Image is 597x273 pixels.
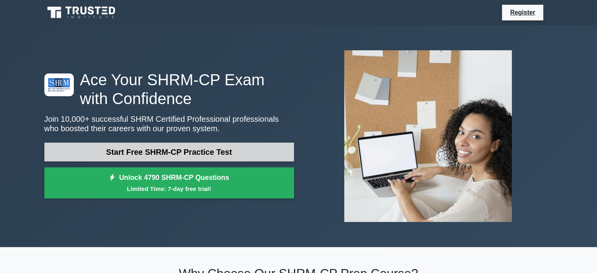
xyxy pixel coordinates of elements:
[54,184,284,193] small: Limited Time: 7-day free trial!
[44,70,294,108] h1: Ace Your SHRM-CP Exam with Confidence
[505,7,540,17] a: Register
[44,114,294,133] p: Join 10,000+ successful SHRM Certified Professional professionals who boosted their careers with ...
[44,143,294,161] a: Start Free SHRM-CP Practice Test
[44,167,294,199] a: Unlock 4790 SHRM-CP QuestionsLimited Time: 7-day free trial!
